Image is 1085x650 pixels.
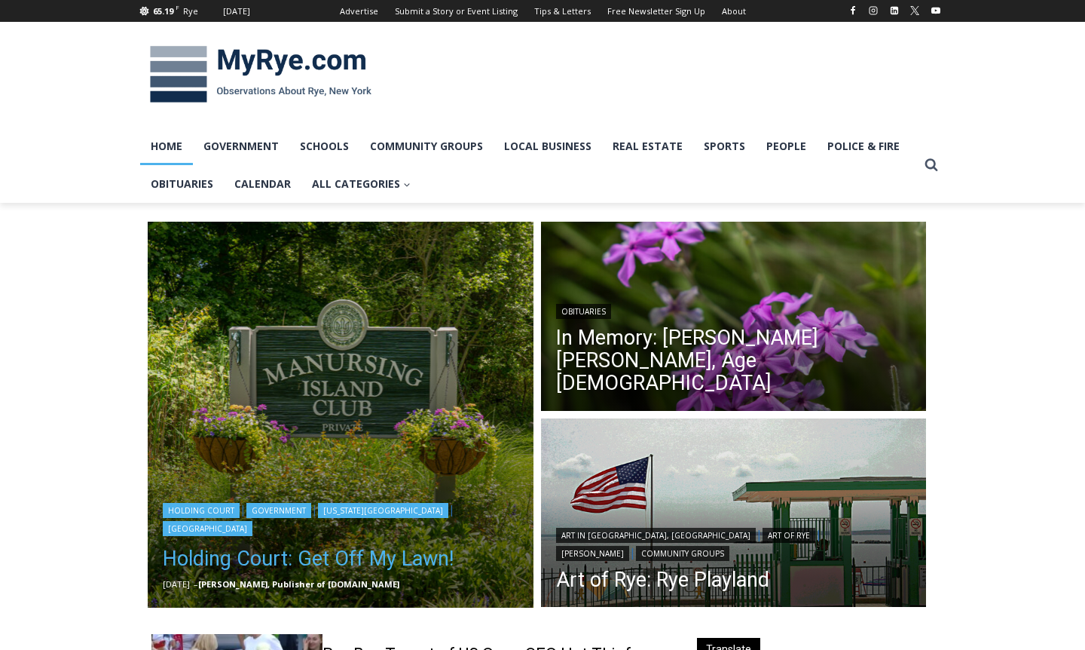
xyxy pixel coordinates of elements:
a: YouTube [927,2,945,20]
a: Community Groups [636,546,729,561]
span: 65.19 [153,5,173,17]
a: Obituaries [556,304,611,319]
a: Instagram [864,2,882,20]
a: Read More Art of Rye: Rye Playland [541,419,927,612]
a: X [906,2,924,20]
a: Holding Court [163,503,240,518]
a: Obituaries [140,165,224,203]
a: Sports [693,127,756,165]
a: [PERSON_NAME], Publisher of [DOMAIN_NAME] [198,578,399,590]
img: (PHOTO: Kim Eierman of EcoBeneficial designed and oversaw the installation of native plant beds f... [541,222,927,415]
button: Child menu of All Categories [301,165,421,203]
a: Art of Rye [763,528,815,543]
div: [DATE] [223,5,250,18]
a: [US_STATE][GEOGRAPHIC_DATA] [318,503,448,518]
img: (PHOTO: Manursing Island Club in Rye. File photo, 2024. Credit: Justin Gray.) [148,222,533,608]
a: In Memory: [PERSON_NAME] [PERSON_NAME], Age [DEMOGRAPHIC_DATA] [556,327,912,394]
a: Read More In Memory: Barbara Porter Schofield, Age 90 [541,222,927,415]
a: Art in [GEOGRAPHIC_DATA], [GEOGRAPHIC_DATA] [556,528,756,543]
nav: Primary Navigation [140,127,918,204]
a: Real Estate [602,127,693,165]
a: Linkedin [885,2,903,20]
img: (PHOTO: Rye Playland. Entrance onto Playland Beach at the Boardwalk. By JoAnn Cancro.) [541,419,927,612]
a: Police & Fire [817,127,910,165]
a: Facebook [844,2,862,20]
img: MyRye.com [140,35,381,114]
a: People [756,127,817,165]
a: Government [193,127,289,165]
a: Calendar [224,165,301,203]
a: Read More Holding Court: Get Off My Lawn! [148,222,533,608]
a: Home [140,127,193,165]
a: Local Business [494,127,602,165]
a: Government [246,503,311,518]
div: Rye [183,5,198,18]
a: [GEOGRAPHIC_DATA] [163,521,252,536]
div: | | | [556,525,912,561]
a: Schools [289,127,359,165]
a: [PERSON_NAME] [556,546,629,561]
span: F [176,3,179,11]
a: Holding Court: Get Off My Lawn! [163,544,518,574]
div: | | | [163,500,518,536]
a: Art of Rye: Rye Playland [556,569,912,591]
time: [DATE] [163,578,190,590]
button: View Search Form [918,152,945,179]
a: Community Groups [359,127,494,165]
span: – [194,578,198,590]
